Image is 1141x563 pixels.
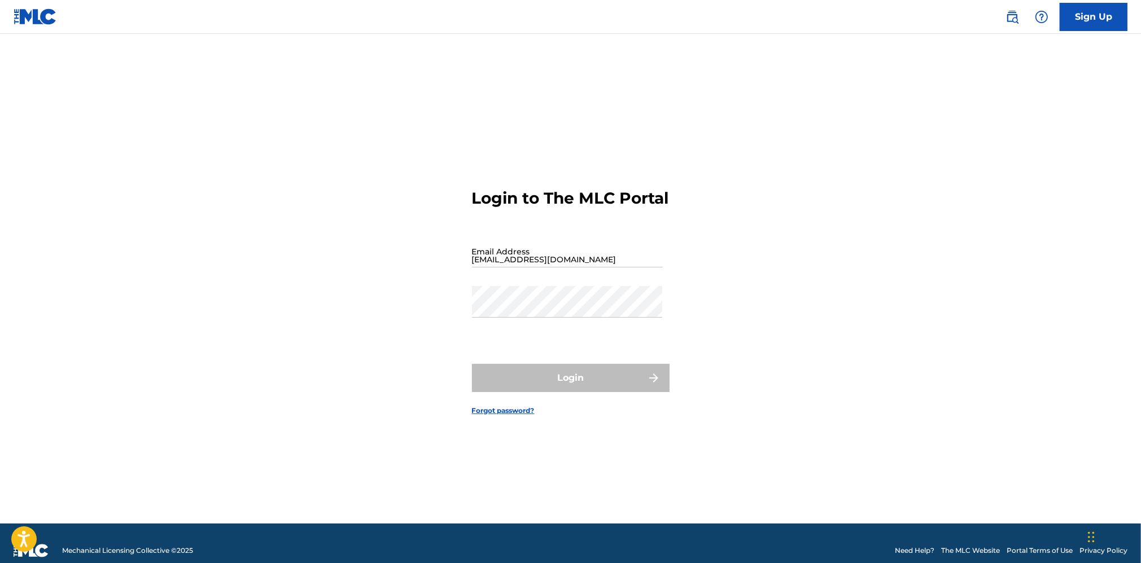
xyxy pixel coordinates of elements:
[1035,10,1048,24] img: help
[895,546,934,556] a: Need Help?
[1079,546,1127,556] a: Privacy Policy
[1001,6,1024,28] a: Public Search
[941,546,1000,556] a: The MLC Website
[1085,509,1141,563] iframe: Chat Widget
[1030,6,1053,28] div: Help
[1088,520,1095,554] div: Drag
[1060,3,1127,31] a: Sign Up
[472,406,535,416] a: Forgot password?
[1006,10,1019,24] img: search
[472,188,669,208] h3: Login to The MLC Portal
[14,8,57,25] img: MLC Logo
[14,544,49,557] img: logo
[62,546,193,556] span: Mechanical Licensing Collective © 2025
[1007,546,1073,556] a: Portal Terms of Use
